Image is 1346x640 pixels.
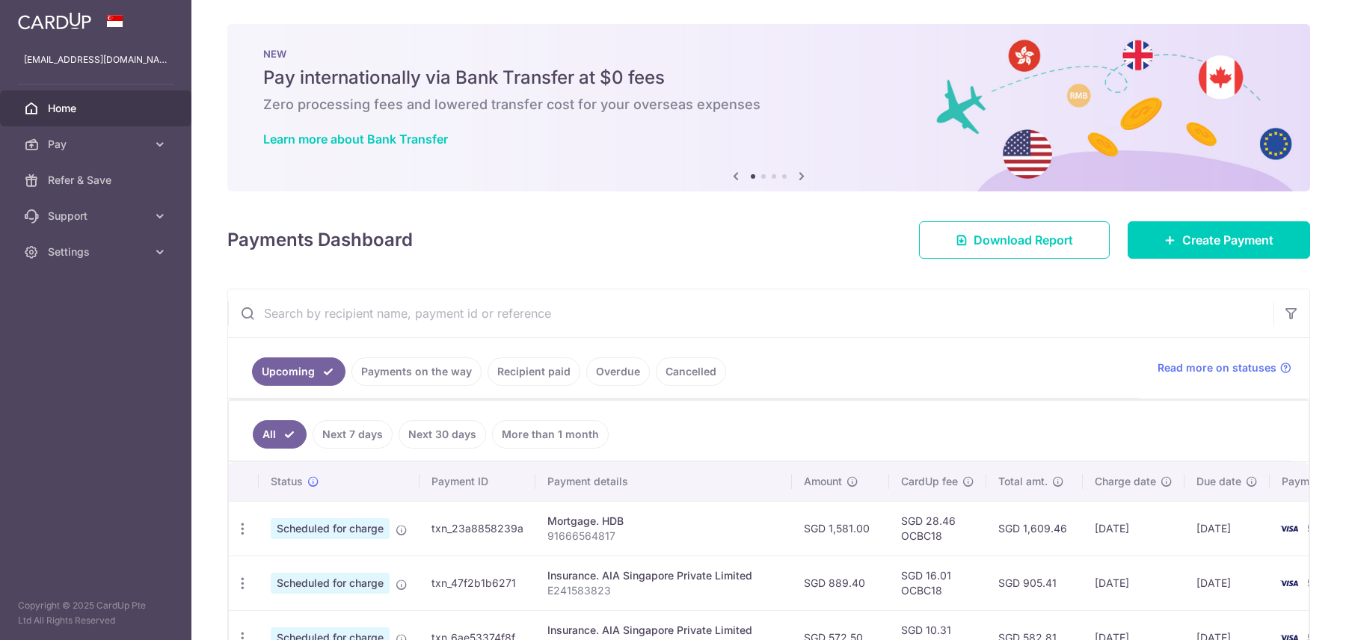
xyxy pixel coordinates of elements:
a: Cancelled [656,357,726,386]
span: 5799 [1307,576,1333,589]
input: Search by recipient name, payment id or reference [228,289,1273,337]
td: SGD 1,609.46 [986,501,1083,556]
td: [DATE] [1184,556,1270,610]
span: Create Payment [1182,231,1273,249]
span: Download Report [974,231,1073,249]
div: Mortgage. HDB [547,514,780,529]
th: Payment ID [420,462,535,501]
a: Recipient paid [488,357,580,386]
img: Bank Card [1274,520,1304,538]
a: Next 30 days [399,420,486,449]
td: txn_47f2b1b6271 [420,556,535,610]
span: CardUp fee [901,474,958,489]
p: 91666564817 [547,529,780,544]
span: Charge date [1095,474,1156,489]
span: Support [48,209,147,224]
td: txn_23a8858239a [420,501,535,556]
a: Create Payment [1128,221,1310,259]
p: NEW [263,48,1274,60]
h6: Zero processing fees and lowered transfer cost for your overseas expenses [263,96,1274,114]
span: Due date [1196,474,1241,489]
td: SGD 1,581.00 [792,501,889,556]
span: Settings [48,244,147,259]
span: Home [48,101,147,116]
span: Scheduled for charge [271,573,390,594]
div: Insurance. AIA Singapore Private Limited [547,568,780,583]
td: SGD 16.01 OCBC18 [889,556,986,610]
td: SGD 905.41 [986,556,1083,610]
span: Pay [48,137,147,152]
span: Read more on statuses [1158,360,1276,375]
a: More than 1 month [492,420,609,449]
a: Download Report [919,221,1110,259]
img: CardUp [18,12,91,30]
a: Upcoming [252,357,345,386]
span: 5799 [1307,522,1333,535]
img: Bank Card [1274,574,1304,592]
a: Overdue [586,357,650,386]
span: Total amt. [998,474,1048,489]
a: All [253,420,307,449]
p: E241583823 [547,583,780,598]
td: [DATE] [1083,556,1184,610]
a: Payments on the way [351,357,482,386]
th: Payment details [535,462,792,501]
span: Status [271,474,303,489]
h4: Payments Dashboard [227,227,413,253]
span: Scheduled for charge [271,518,390,539]
a: Read more on statuses [1158,360,1291,375]
td: [DATE] [1083,501,1184,556]
td: SGD 28.46 OCBC18 [889,501,986,556]
td: SGD 889.40 [792,556,889,610]
span: Amount [804,474,842,489]
img: Bank transfer banner [227,24,1310,191]
a: Learn more about Bank Transfer [263,132,448,147]
div: Insurance. AIA Singapore Private Limited [547,623,780,638]
td: [DATE] [1184,501,1270,556]
h5: Pay internationally via Bank Transfer at $0 fees [263,66,1274,90]
a: Next 7 days [313,420,393,449]
span: Refer & Save [48,173,147,188]
p: [EMAIL_ADDRESS][DOMAIN_NAME] [24,52,168,67]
